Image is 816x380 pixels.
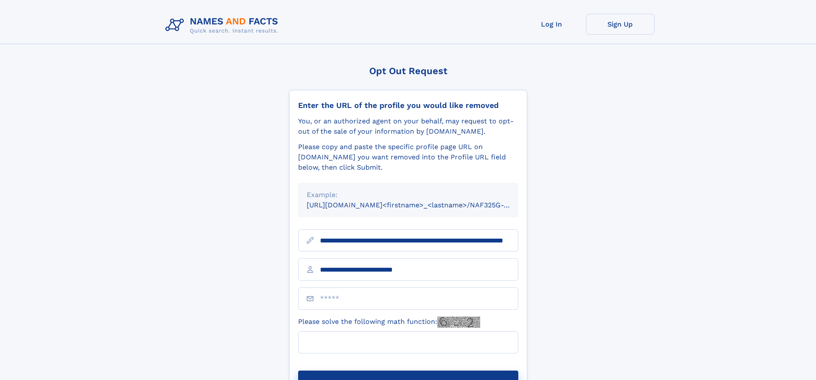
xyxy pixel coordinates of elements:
[298,317,480,328] label: Please solve the following math function:
[586,14,655,35] a: Sign Up
[517,14,586,35] a: Log In
[298,116,518,137] div: You, or an authorized agent on your behalf, may request to opt-out of the sale of your informatio...
[307,190,510,200] div: Example:
[307,201,535,209] small: [URL][DOMAIN_NAME]<firstname>_<lastname>/NAF325G-xxxxxxxx
[298,142,518,173] div: Please copy and paste the specific profile page URL on [DOMAIN_NAME] you want removed into the Pr...
[298,101,518,110] div: Enter the URL of the profile you would like removed
[289,66,527,76] div: Opt Out Request
[162,14,285,37] img: Logo Names and Facts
